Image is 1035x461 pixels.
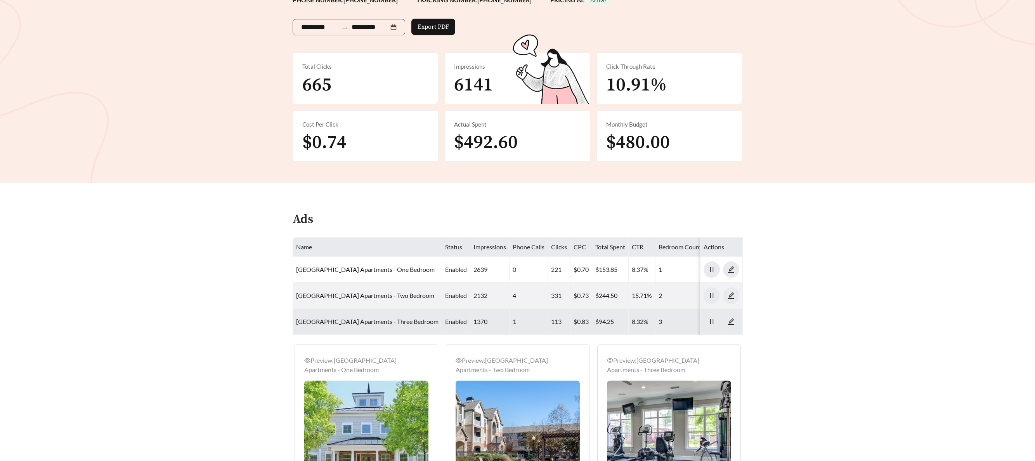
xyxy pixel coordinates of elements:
span: eye [607,357,613,364]
td: 4 [510,283,548,309]
span: $0.74 [302,131,347,154]
div: Monthly Budget [606,120,733,129]
td: 331 [548,283,570,309]
button: pause [704,261,720,278]
span: enabled [445,318,467,325]
button: Export PDF [411,19,455,35]
button: pause [704,313,720,330]
span: 665 [302,73,331,97]
span: pause [704,292,719,299]
th: Status [442,238,470,257]
td: $0.83 [570,309,592,335]
td: 1 [655,257,705,283]
th: Clicks [548,238,570,257]
td: 113 [548,309,570,335]
th: Actions [700,238,743,257]
div: Preview: [GEOGRAPHIC_DATA] Apartments - Three Bedroom [607,356,731,374]
span: Export PDF [418,22,449,31]
th: Name [293,238,442,257]
a: edit [723,266,739,273]
h4: Ads [293,213,313,226]
td: 2639 [470,257,510,283]
td: $94.25 [592,309,629,335]
div: Click-Through Rate [606,62,733,71]
span: pause [704,318,719,325]
a: [GEOGRAPHIC_DATA] Apartments - Two Bedroom [296,292,434,299]
span: 10.91% [606,73,667,97]
a: [GEOGRAPHIC_DATA] Apartments - One Bedroom [296,266,435,273]
button: edit [723,313,739,330]
div: Cost Per Click [302,120,429,129]
span: edit [723,292,739,299]
td: 3 [655,309,705,335]
span: CPC [574,243,586,251]
span: $480.00 [606,131,670,154]
td: $244.50 [592,283,629,309]
div: Total Clicks [302,62,429,71]
th: Bedroom Count [655,238,705,257]
a: edit [723,318,739,325]
button: pause [704,287,720,304]
button: edit [723,261,739,278]
td: $153.85 [592,257,629,283]
div: Actual Spent [454,120,581,129]
div: Impressions [454,62,581,71]
span: CTR [632,243,643,251]
td: 1370 [470,309,510,335]
td: $0.73 [570,283,592,309]
span: to [342,24,348,31]
td: $0.70 [570,257,592,283]
td: 2 [655,283,705,309]
span: edit [723,266,739,273]
span: enabled [445,292,467,299]
span: swap-right [342,24,348,31]
td: 8.32% [629,309,655,335]
span: edit [723,318,739,325]
th: Phone Calls [510,238,548,257]
a: edit [723,292,739,299]
button: edit [723,287,739,304]
td: 221 [548,257,570,283]
td: 8.37% [629,257,655,283]
td: 2132 [470,283,510,309]
th: Total Spent [592,238,629,257]
th: Impressions [470,238,510,257]
span: pause [704,266,719,273]
td: 15.71% [629,283,655,309]
td: 1 [510,309,548,335]
a: [GEOGRAPHIC_DATA] Apartments - Three Bedroom [296,318,439,325]
td: 0 [510,257,548,283]
span: $492.60 [454,131,518,154]
span: 6141 [454,73,493,97]
span: enabled [445,266,467,273]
